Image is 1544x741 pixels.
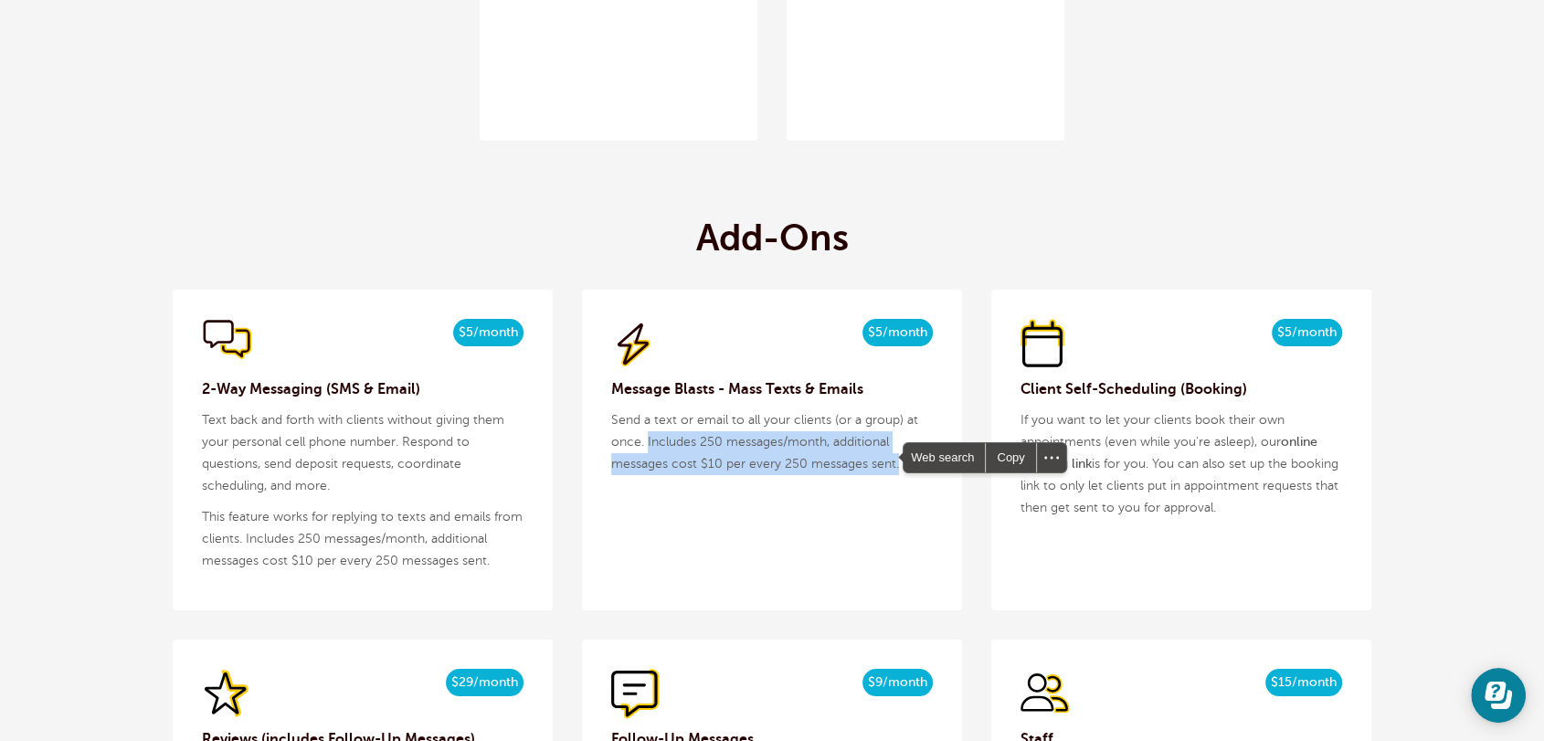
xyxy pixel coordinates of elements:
div: Copy [986,443,1035,472]
span: $15/month [1265,669,1342,696]
h3: 2-Way Messaging (SMS & Email) [202,378,523,400]
h3: Message Blasts - Mass Texts & Emails [611,378,933,400]
span: $5/month [453,319,523,346]
span: $9/month [862,669,933,696]
span: Web search [904,443,985,472]
iframe: Resource center [1471,668,1526,723]
p: Text back and forth with clients without giving them your personal cell phone number. Respond to ... [202,409,523,497]
p: This feature works for replying to texts and emails from clients. Includes 250 messages/month, ad... [202,506,523,572]
h3: Client Self-Scheduling (Booking) [1021,378,1342,400]
span: $29/month [446,669,523,696]
span: $5/month [862,319,933,346]
p: If you want to let your clients book their own appointments (even while you're asleep), our is fo... [1021,409,1342,519]
h2: Add-Ons [696,217,849,260]
span: $5/month [1272,319,1342,346]
p: Send a text or email to all your clients (or a group) at once. Includes 250 messages/month, addit... [611,409,933,475]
